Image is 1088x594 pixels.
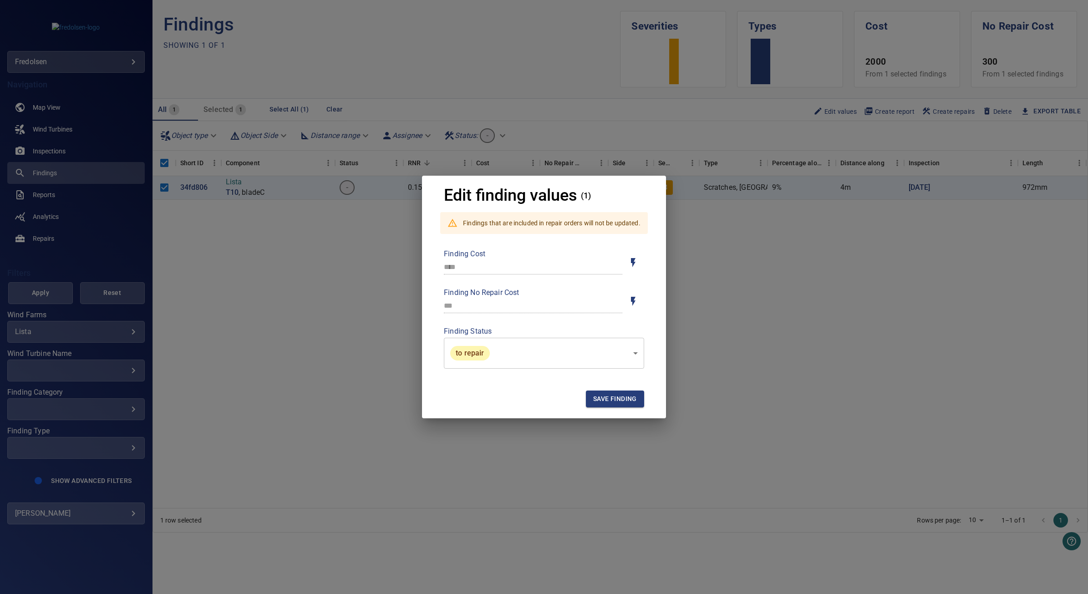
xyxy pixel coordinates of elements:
span: to repair [450,349,489,357]
h1: Edit finding values [444,187,577,205]
button: Save finding [586,391,644,407]
label: Finding No Repair Cost [444,289,622,296]
span: Save finding [593,393,637,405]
div: Findings that are included in repair orders will not be updated. [463,215,641,231]
div: to repair [444,337,644,369]
h4: (1) [581,191,591,200]
button: Toggle for auto / manual values [622,252,644,274]
button: Toggle for auto / manual values [622,290,644,312]
label: Finding Cost [444,250,622,258]
label: Finding Status [444,328,644,335]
